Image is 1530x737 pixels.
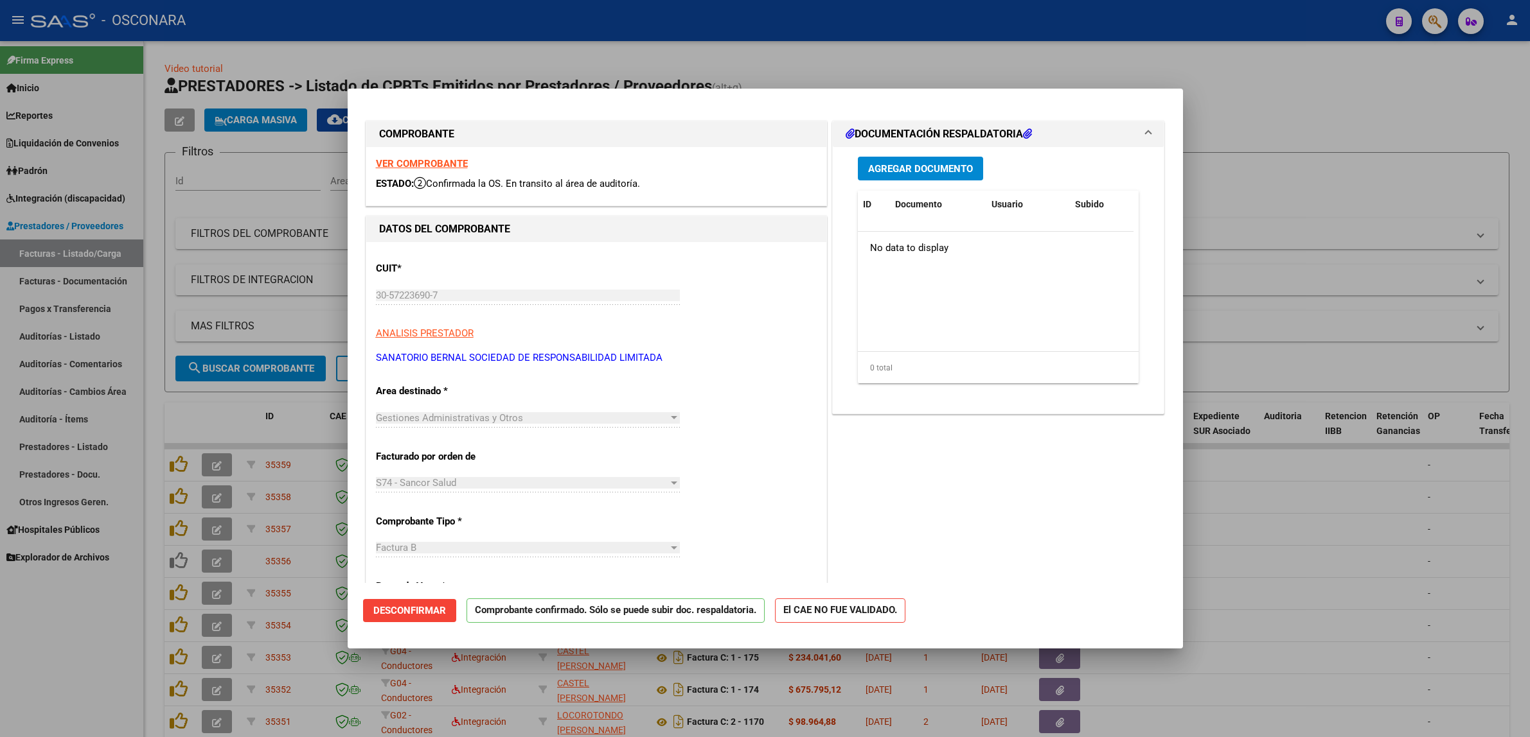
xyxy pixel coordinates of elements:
[376,477,456,489] span: S74 - Sancor Salud
[833,121,1164,147] mat-expansion-panel-header: DOCUMENTACIÓN RESPALDATORIA
[992,199,1023,209] span: Usuario
[858,191,890,218] datatable-header-cell: ID
[373,605,446,616] span: Desconfirmar
[376,178,414,189] span: ESTADO:
[858,157,983,180] button: Agregar Documento
[858,232,1134,264] div: No data to display
[1070,191,1134,218] datatable-header-cell: Subido
[376,449,508,464] p: Facturado por orden de
[376,261,508,276] p: CUIT
[863,199,871,209] span: ID
[376,158,468,169] a: VER COMPROBANTE
[833,147,1164,413] div: DOCUMENTACIÓN RESPALDATORIA
[379,223,510,235] strong: DATOS DEL COMPROBANTE
[467,598,765,623] p: Comprobante confirmado. Sólo se puede subir doc. respaldatoria.
[775,598,905,623] strong: El CAE NO FUE VALIDADO.
[895,199,942,209] span: Documento
[376,542,416,553] span: Factura B
[376,327,474,339] span: ANALISIS PRESTADOR
[376,579,508,594] p: Punto de Venta
[376,384,508,399] p: Area destinado *
[376,514,508,529] p: Comprobante Tipo *
[868,163,973,175] span: Agregar Documento
[379,128,454,140] strong: COMPROBANTE
[414,178,640,189] span: Confirmada la OS. En transito al área de auditoría.
[858,352,1139,384] div: 0 total
[986,191,1070,218] datatable-header-cell: Usuario
[890,191,986,218] datatable-header-cell: Documento
[1486,693,1517,724] iframe: Intercom live chat
[376,412,523,424] span: Gestiones Administrativas y Otros
[363,599,456,622] button: Desconfirmar
[1075,199,1104,209] span: Subido
[846,126,1032,142] h1: DOCUMENTACIÓN RESPALDATORIA
[376,351,817,365] p: SANATORIO BERNAL SOCIEDAD DE RESPONSABILIDAD LIMITADA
